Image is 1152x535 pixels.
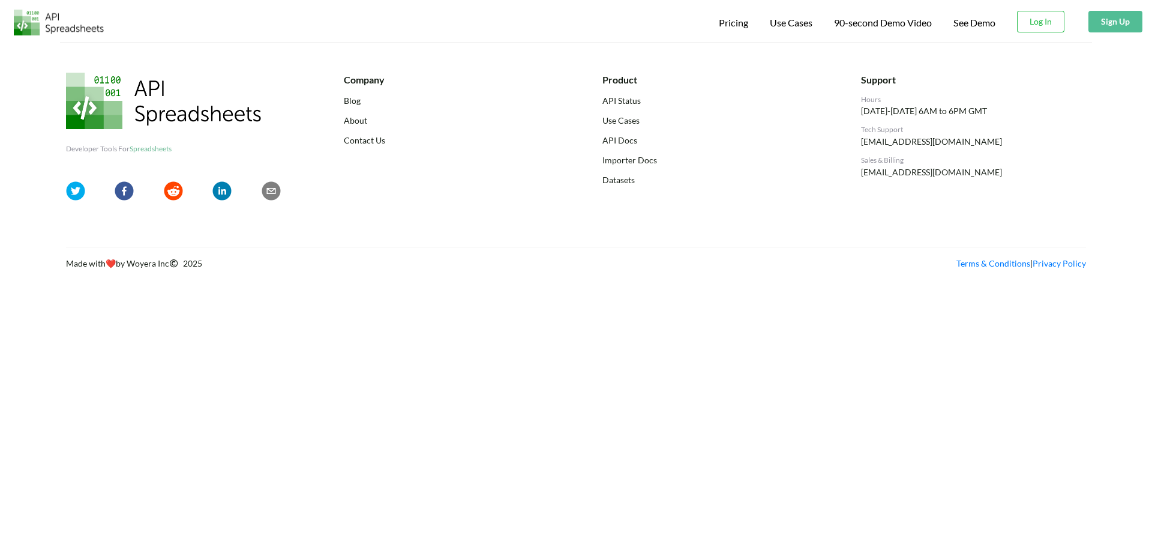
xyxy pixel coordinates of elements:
[602,154,827,166] a: Importer Docs
[344,94,569,107] a: Blog
[212,181,232,204] button: linkedin
[169,258,202,268] span: 2025
[1017,11,1064,32] button: Log In
[861,105,1086,117] p: [DATE]-[DATE] 6AM to 6PM GMT
[602,174,827,186] a: Datasets
[861,155,1086,166] div: Sales & Billing
[66,144,172,153] span: Developer Tools For
[956,258,1086,268] span: |
[344,73,569,87] div: Company
[602,114,827,127] a: Use Cases
[164,181,183,204] button: reddit
[66,257,576,270] div: Made with by Woyera Inc
[130,144,172,153] span: Spreadsheets
[861,73,1086,87] div: Support
[861,167,1002,177] a: [EMAIL_ADDRESS][DOMAIN_NAME]
[602,94,827,107] a: API Status
[719,17,748,28] span: Pricing
[66,181,85,204] button: twitter
[953,17,995,29] a: See Demo
[602,73,827,87] div: Product
[770,17,812,28] span: Use Cases
[66,73,262,129] img: API Spreadsheets Logo
[861,124,1086,135] div: Tech Support
[956,258,1030,268] a: Terms & Conditions
[14,10,104,35] img: Logo.png
[344,114,569,127] a: About
[1088,11,1142,32] button: Sign Up
[861,136,1002,147] a: [EMAIL_ADDRESS][DOMAIN_NAME]
[1033,258,1086,268] a: Privacy Policy
[602,134,827,147] a: API Docs
[115,181,134,204] button: facebook
[344,134,569,147] a: Contact Us
[834,18,932,28] span: 90-second Demo Video
[106,258,116,268] span: heart emoji
[861,94,1086,105] div: Hours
